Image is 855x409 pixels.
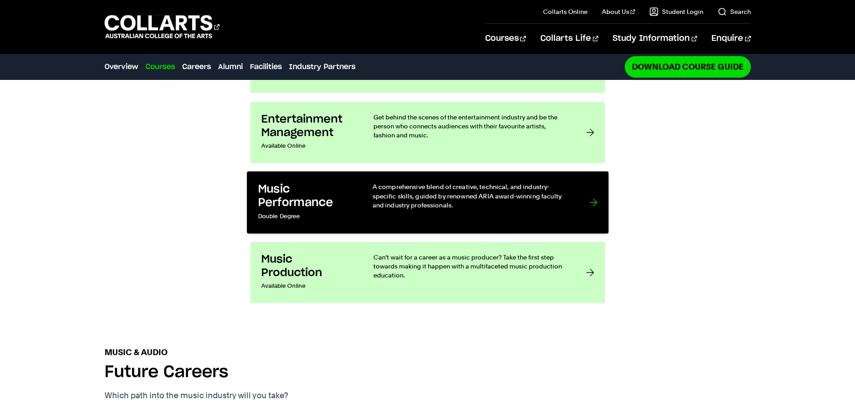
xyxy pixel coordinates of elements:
a: Careers [182,62,211,72]
a: Entertainment Management Available Online Get behind the scenes of the entertainment industry and... [250,102,605,163]
p: Music & Audio [105,346,167,359]
p: A comprehensive blend of creative, technical, and industry-specific skills, guided by renowned AR... [372,182,571,210]
p: Available Online [261,140,355,152]
a: Courses [145,62,175,72]
a: Alumni [218,62,243,72]
a: Courses [485,24,526,53]
h3: Music Production [261,253,355,280]
h3: Entertainment Management [261,113,355,140]
a: About Us [602,7,635,16]
a: Music Production Available Online Can’t wait for a career as a music producer? Take the first ste... [250,242,605,303]
a: Overview [105,62,138,72]
a: Music Performance Double Degree A comprehensive blend of creative, technical, and industry-specif... [247,172,609,234]
a: Enquire [711,24,750,53]
a: Industry Partners [289,62,355,72]
a: Download Course Guide [625,56,751,77]
p: Double Degree [258,210,354,223]
a: Collarts Life [540,24,598,53]
p: Get behind the scenes of the entertainment industry and be the person who connects audiences with... [373,113,568,140]
a: Facilities [250,62,282,72]
p: Available Online [261,280,355,292]
a: Collarts Online [543,7,588,16]
h2: Future Careers [105,362,228,382]
a: Search [718,7,751,16]
p: Which path into the music industry will you take? [105,389,329,402]
a: Student Login [649,7,703,16]
p: Can’t wait for a career as a music producer? Take the first step towards making it happen with a ... [373,253,568,280]
h3: Music Performance [258,182,354,210]
a: Study Information [613,24,697,53]
div: Go to homepage [105,14,219,40]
